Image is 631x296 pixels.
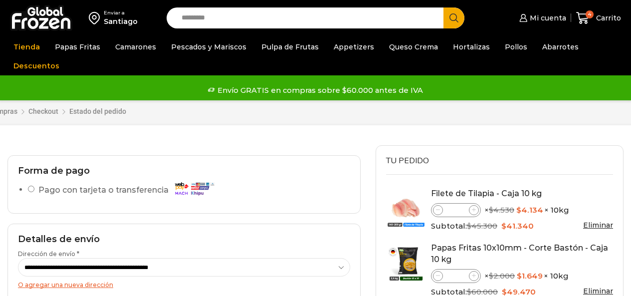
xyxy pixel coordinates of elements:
[110,37,161,56] a: Camarones
[18,234,350,245] h2: Detalles de envío
[431,269,613,283] div: × × 10kg
[384,37,443,56] a: Queso Crema
[583,221,613,230] a: Eliminar
[18,281,113,289] a: O agregar una nueva dirección
[516,205,521,215] span: $
[516,205,543,215] bdi: 4.134
[18,258,350,277] select: Dirección de envío *
[489,271,515,281] bdi: 2.000
[8,37,45,56] a: Tienda
[576,6,621,30] a: 4 Carrito
[104,9,138,16] div: Enviar a
[172,180,216,197] img: Pago con tarjeta o transferencia
[501,221,534,231] bdi: 41.340
[431,189,542,198] a: Filete de Tilapia - Caja 10 kg
[500,37,532,56] a: Pollos
[104,16,138,26] div: Santiago
[501,221,506,231] span: $
[443,204,469,216] input: Product quantity
[443,7,464,28] button: Search button
[386,155,429,166] span: Tu pedido
[431,221,613,232] div: Subtotal:
[448,37,495,56] a: Hortalizas
[594,13,621,23] span: Carrito
[329,37,379,56] a: Appetizers
[431,243,608,264] a: Papas Fritas 10x10mm - Corte Bastón - Caja 10 kg
[431,203,613,217] div: × × 10kg
[586,10,594,18] span: 4
[50,37,105,56] a: Papas Fritas
[166,37,251,56] a: Pescados y Mariscos
[18,166,350,177] h2: Forma de pago
[489,271,493,281] span: $
[489,205,514,215] bdi: 4.530
[583,287,613,296] a: Eliminar
[467,221,497,231] bdi: 45.300
[517,271,522,281] span: $
[537,37,584,56] a: Abarrotes
[18,250,350,277] label: Dirección de envío *
[89,9,104,26] img: address-field-icon.svg
[489,205,493,215] span: $
[517,8,566,28] a: Mi cuenta
[8,56,64,75] a: Descuentos
[256,37,324,56] a: Pulpa de Frutas
[38,182,219,199] label: Pago con tarjeta o transferencia
[467,221,471,231] span: $
[443,270,469,282] input: Product quantity
[527,13,566,23] span: Mi cuenta
[517,271,543,281] bdi: 1.649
